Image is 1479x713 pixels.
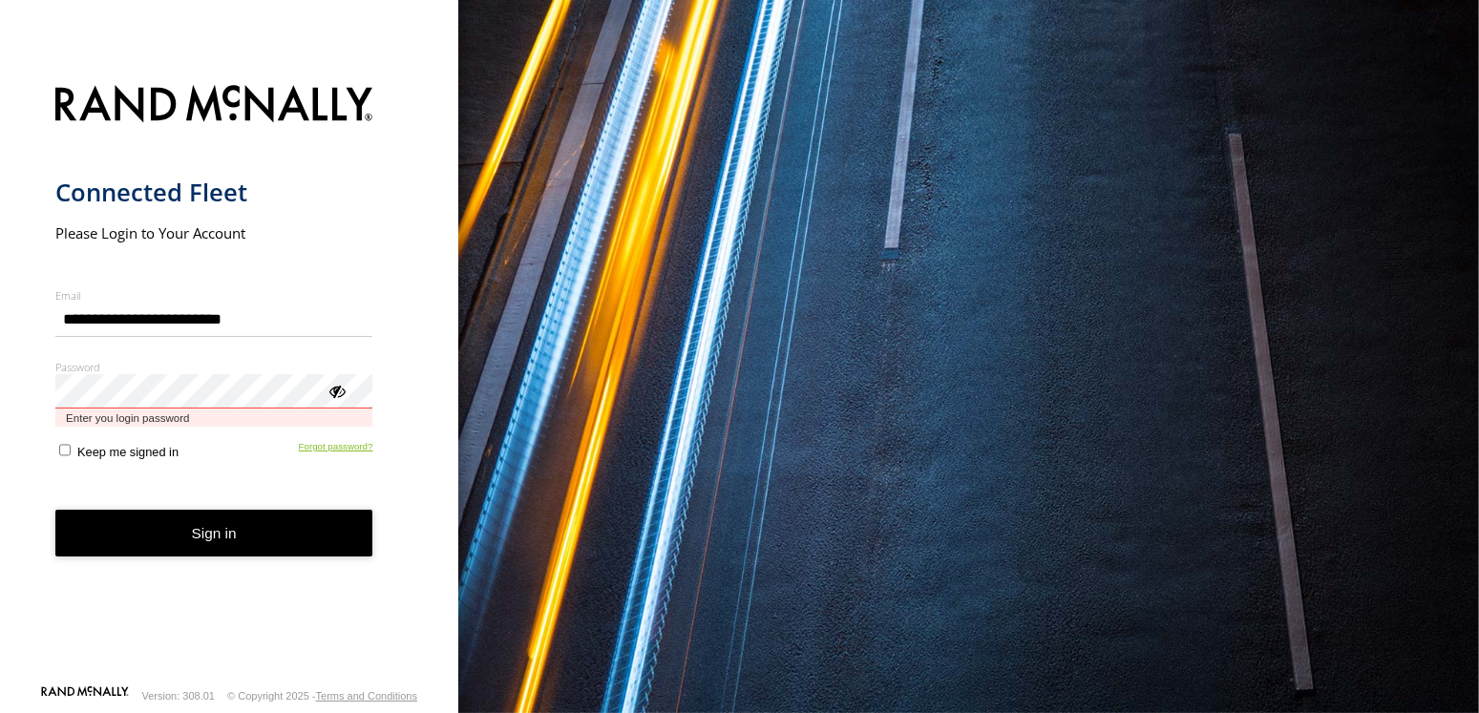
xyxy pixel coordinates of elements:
[55,177,373,208] h1: Connected Fleet
[299,441,373,459] a: Forgot password?
[59,444,72,456] input: Keep me signed in
[327,381,346,400] div: ViewPassword
[55,81,373,130] img: Rand McNally
[227,690,417,702] div: © Copyright 2025 -
[55,288,373,303] label: Email
[55,360,373,374] label: Password
[41,686,129,705] a: Visit our Website
[77,445,179,459] span: Keep me signed in
[55,223,373,242] h2: Please Login to Your Account
[55,510,373,556] button: Sign in
[55,73,404,684] form: main
[142,690,215,702] div: Version: 308.01
[55,409,373,427] span: Enter you login password
[316,690,417,702] a: Terms and Conditions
